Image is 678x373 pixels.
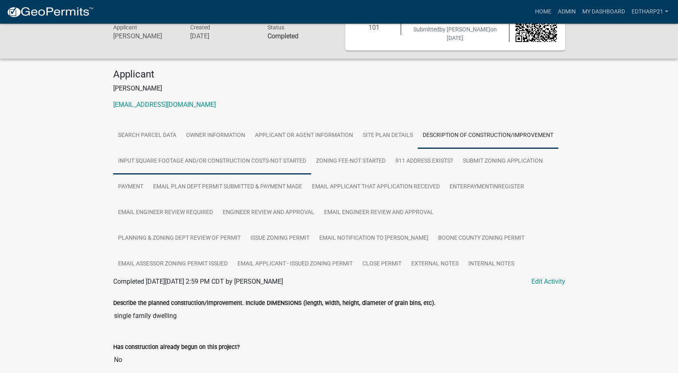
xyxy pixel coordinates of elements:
h6: [PERSON_NAME] [113,32,178,40]
a: Applicant or Agent Information [250,123,358,149]
a: Email Applicant - Issued Zoning Permit [233,251,358,277]
a: Email Engineer review required [113,200,218,226]
a: Owner Information [181,123,250,149]
a: Input Square Footage and/or Construction Costs-Not Started [113,148,311,174]
a: [EMAIL_ADDRESS][DOMAIN_NAME] [113,101,216,108]
span: Completed [DATE][DATE] 2:59 PM CDT by [PERSON_NAME] [113,278,283,285]
label: Describe the planned construction/improvement. Include DIMENSIONS (length, width, height, diamete... [113,300,436,306]
span: Submitted on [DATE] [413,26,497,41]
a: Issue Zoning Permit [246,225,314,252]
a: 911 Address Exists? [391,148,458,174]
a: Engineer Review and Approval [218,200,319,226]
span: Status [268,24,284,31]
span: Applicant [113,24,137,31]
span: Created [190,24,210,31]
a: Close Permit [358,251,406,277]
a: Search Parcel Data [113,123,181,149]
a: Boone County Zoning Permit [433,225,529,252]
h6: 2024-ZONE-101 [353,16,395,31]
a: Planning & Zoning Dept Review of Permit [113,225,246,252]
a: Email Assessor Zoning Permit issued [113,251,233,277]
h6: [DATE] [190,32,255,40]
a: Description of Construction/Improvement [418,123,558,149]
a: Email Engineer Review and Approval [319,200,439,226]
a: Email Plan Dept Permit submitted & Payment made [148,174,307,200]
strong: Completed [268,32,298,40]
a: Email applicant that Application Received [307,174,445,200]
label: Has construction already begun on this project? [113,344,240,350]
a: Admin [555,4,579,20]
a: EnterPaymentInRegister [445,174,529,200]
a: Zoning Fee-Not Started [311,148,391,174]
a: My Dashboard [579,4,628,20]
a: Site Plan Details [358,123,418,149]
h4: Applicant [113,68,565,80]
a: Edit Activity [531,277,565,287]
a: Internal Notes [463,251,519,277]
span: by [PERSON_NAME] [439,26,490,33]
a: Email notification to [PERSON_NAME] [314,225,433,252]
p: [PERSON_NAME] [113,84,565,93]
a: EdTharp21 [628,4,671,20]
a: Home [532,4,555,20]
a: External Notes [406,251,463,277]
a: Submit Zoning Application [458,148,548,174]
a: Payment [113,174,148,200]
